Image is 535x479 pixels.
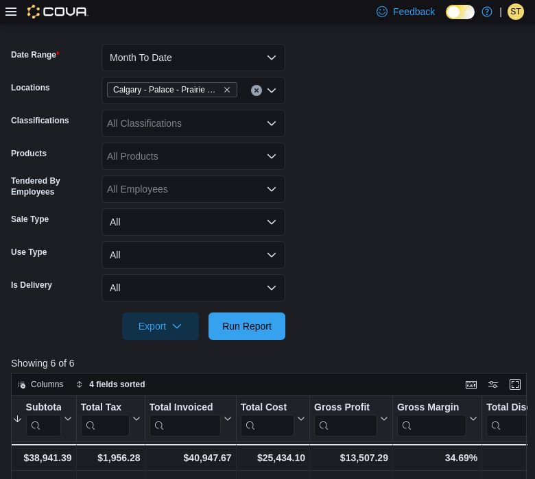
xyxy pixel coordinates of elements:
p: Showing 6 of 6 [11,356,532,370]
button: Gross Margin [397,402,477,437]
span: Columns [31,379,63,390]
div: $38,941.39 [12,450,72,466]
div: Total Cost [241,402,294,415]
div: Total Invoiced [150,402,221,437]
div: Total Cost [241,402,294,437]
div: Total Tax [81,402,130,437]
button: Open list of options [266,151,277,162]
div: $40,947.67 [150,450,232,466]
div: Gross Margin [397,402,466,437]
label: Classifications [11,115,69,126]
div: Subtotal [26,402,61,415]
label: Is Delivery [11,280,52,291]
button: Keyboard shortcuts [463,376,479,393]
div: Gross Profit [314,402,377,415]
div: Steven Thompson [508,3,524,20]
span: Run Report [222,319,272,333]
span: ST [510,3,521,20]
button: Open list of options [266,184,277,195]
button: Gross Profit [314,402,388,437]
label: Use Type [11,247,47,258]
button: All [102,241,285,269]
p: | [499,3,502,20]
label: Tendered By Employees [11,175,96,197]
button: Total Invoiced [150,402,232,437]
button: Remove Calgary - Palace - Prairie Records from selection in this group [223,86,231,94]
button: Subtotal [12,402,72,437]
button: Run Report [209,312,285,340]
div: Gross Profit [314,402,377,437]
label: Locations [11,82,50,93]
button: Export [122,312,199,340]
div: $1,956.28 [81,450,141,466]
div: $25,434.10 [241,450,305,466]
div: Total Invoiced [150,402,221,415]
div: Gross Margin [397,402,466,415]
button: Enter fullscreen [507,376,523,393]
span: Feedback [393,5,435,19]
label: Products [11,148,47,159]
button: 4 fields sorted [70,376,150,393]
button: Open list of options [266,118,277,129]
div: 34.69% [397,450,477,466]
label: Date Range [11,49,60,60]
button: Total Cost [241,402,305,437]
button: All [102,274,285,302]
div: $13,507.29 [314,450,388,466]
span: Export [130,312,191,340]
span: Calgary - Palace - Prairie Records [113,83,220,97]
button: All [102,208,285,236]
button: Total Tax [81,402,141,437]
label: Sale Type [11,214,49,225]
div: Total Tax [81,402,130,415]
span: Calgary - Palace - Prairie Records [107,82,237,97]
button: Open list of options [266,85,277,96]
div: Subtotal [26,402,61,437]
button: Display options [485,376,501,393]
img: Cova [27,5,88,19]
span: 4 fields sorted [89,379,145,390]
button: Columns [12,376,69,393]
button: Month To Date [102,44,285,71]
button: Clear input [251,85,262,96]
input: Dark Mode [446,5,475,19]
